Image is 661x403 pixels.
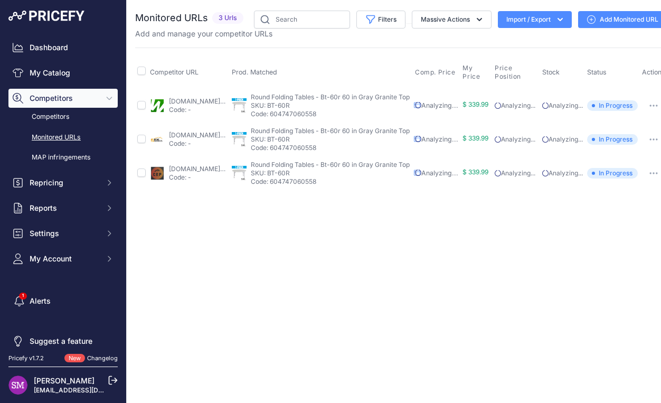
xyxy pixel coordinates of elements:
[169,139,228,148] p: Code: -
[169,165,237,173] a: [DOMAIN_NAME][URL]
[169,97,237,105] a: [DOMAIN_NAME][URL]
[8,11,84,21] img: Pricefy Logo
[495,101,538,110] p: Analyzing...
[8,173,118,192] button: Repricing
[169,173,228,182] p: Code: -
[34,376,95,385] a: [PERSON_NAME]
[135,29,272,39] p: Add and manage your competitor URLs
[30,177,99,188] span: Repricing
[415,169,458,177] span: Analyzing...
[356,11,405,29] button: Filters
[34,386,144,394] a: [EMAIL_ADDRESS][DOMAIN_NAME]
[415,135,458,143] span: Analyzing...
[30,254,99,264] span: My Account
[8,148,118,167] a: MAP infringements
[169,131,237,139] a: [DOMAIN_NAME][URL]
[212,12,243,24] span: 3 Urls
[8,108,118,126] a: Competitors
[415,101,458,109] span: Analyzing...
[8,249,118,268] button: My Account
[251,101,410,110] p: SKU: BT-60R
[169,106,228,114] p: Code: -
[251,169,410,177] p: SKU: BT-60R
[542,135,583,144] p: Analyzing...
[8,332,118,351] a: Suggest a feature
[542,101,583,110] p: Analyzing...
[415,68,456,77] span: Comp. Price
[498,11,572,28] button: Import / Export
[462,134,488,142] span: $ 339.99
[8,199,118,218] button: Reports
[251,144,410,152] p: Code: 604747060558
[251,161,410,168] span: Round Folding Tables - Bt-60r 60 in Gray Granite Top
[251,135,410,144] p: SKU: BT-60R
[251,110,410,118] p: Code: 604747060558
[251,127,410,135] span: Round Folding Tables - Bt-60r 60 in Gray Granite Top
[8,292,118,311] a: Alerts
[8,63,118,82] a: My Catalog
[8,38,118,57] a: Dashboard
[254,11,350,29] input: Search
[587,134,638,145] span: In Progress
[64,354,85,363] span: New
[30,203,99,213] span: Reports
[251,177,410,186] p: Code: 604747060558
[8,354,44,363] div: Pricefy v1.7.2
[462,168,488,176] span: $ 339.99
[462,64,490,81] button: My Price
[8,89,118,108] button: Competitors
[587,168,638,179] span: In Progress
[462,100,488,108] span: $ 339.99
[232,68,277,76] span: Prod. Matched
[495,135,538,144] p: Analyzing...
[8,128,118,147] a: Monitored URLs
[412,11,492,29] button: Massive Actions
[87,354,118,362] a: Changelog
[587,68,607,76] span: Status
[8,38,118,351] nav: Sidebar
[495,169,538,177] p: Analyzing...
[495,64,538,81] button: Price Position
[415,68,458,77] button: Comp. Price
[8,224,118,243] button: Settings
[462,64,488,81] span: My Price
[251,93,410,101] span: Round Folding Tables - Bt-60r 60 in Gray Granite Top
[150,68,199,76] span: Competitor URL
[30,93,99,104] span: Competitors
[587,100,638,111] span: In Progress
[542,169,583,177] p: Analyzing...
[135,11,208,25] h2: Monitored URLs
[495,64,536,81] span: Price Position
[542,68,560,76] span: Stock
[30,228,99,239] span: Settings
